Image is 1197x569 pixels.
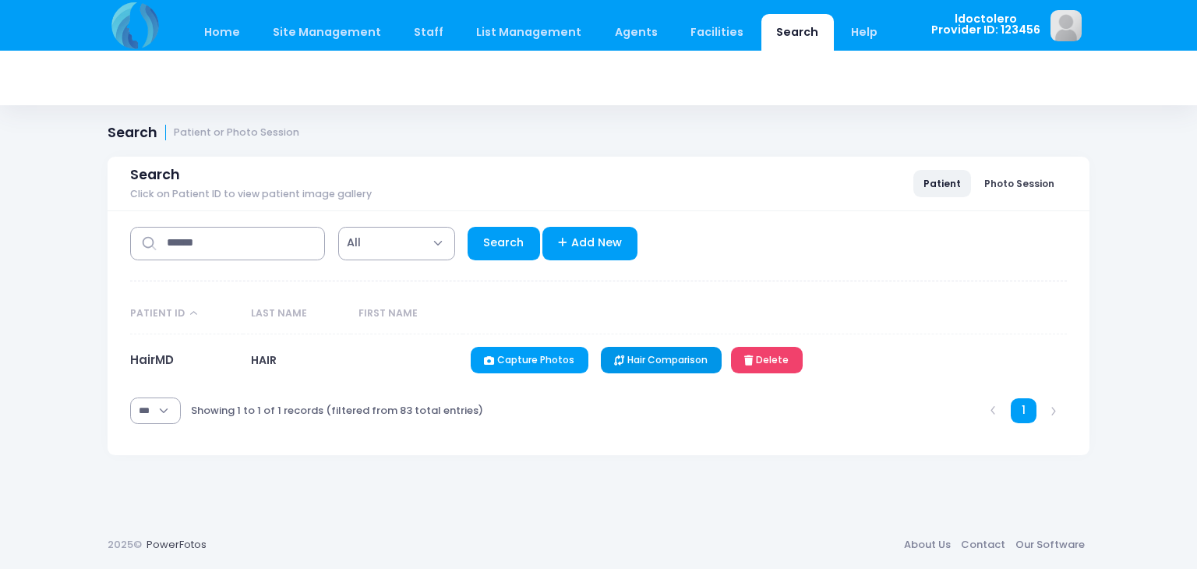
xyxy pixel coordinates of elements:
a: Contact [955,531,1010,559]
div: Showing 1 to 1 of 1 records (filtered from 83 total entries) [191,393,483,429]
th: Last Name: activate to sort column ascending [243,294,351,334]
span: Search [130,167,180,183]
span: ldoctolero Provider ID: 123456 [931,13,1040,36]
span: All [338,227,455,260]
a: Agents [599,14,673,51]
a: Staff [399,14,459,51]
span: All [347,235,361,251]
a: 1 [1011,398,1036,424]
a: Site Management [257,14,396,51]
a: PowerFotos [147,537,207,552]
img: image [1050,10,1082,41]
a: Help [836,14,893,51]
a: Patient [913,170,971,196]
a: HairMD [130,352,174,368]
a: About Us [899,531,955,559]
a: Search [761,14,834,51]
span: Click on Patient ID to view patient image gallery [130,189,372,200]
a: Hair Comparison [601,347,722,373]
small: Patient or Photo Session [174,127,299,139]
a: List Management [461,14,597,51]
h1: Search [108,125,299,141]
th: Patient ID: activate to sort column descending [130,294,243,334]
a: Add New [542,227,638,260]
a: Facilities [675,14,758,51]
a: Delete [731,347,803,373]
a: Our Software [1010,531,1089,559]
th: First Name: activate to sort column ascending [351,294,463,334]
a: Capture Photos [471,347,588,373]
a: Home [189,14,255,51]
span: 2025© [108,537,142,552]
a: Search [468,227,540,260]
a: Photo Session [974,170,1065,196]
span: HAIR [251,352,277,368]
